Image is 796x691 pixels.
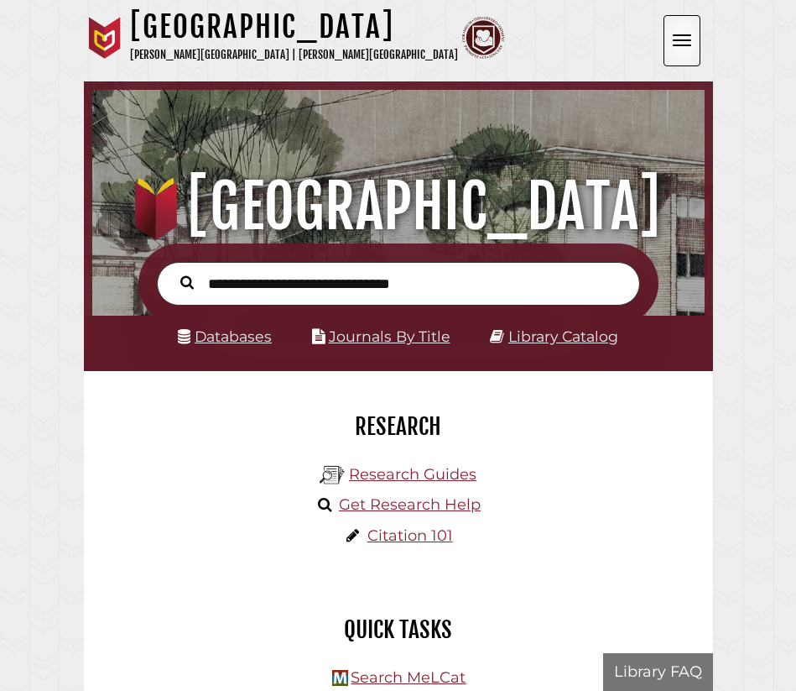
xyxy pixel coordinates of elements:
h2: Research [96,412,700,441]
h1: [GEOGRAPHIC_DATA] [104,170,693,243]
button: Open the menu [663,15,700,66]
img: Hekman Library Logo [320,463,345,488]
h1: [GEOGRAPHIC_DATA] [130,8,458,45]
a: Journals By Title [329,327,450,345]
a: Research Guides [349,465,476,484]
a: Citation 101 [367,526,453,545]
a: Search MeLCat [351,668,466,687]
img: Calvin University [84,17,126,59]
h2: Quick Tasks [96,615,700,644]
img: Hekman Library Logo [332,670,348,686]
a: Databases [178,327,272,345]
img: Calvin Theological Seminary [462,17,504,59]
p: [PERSON_NAME][GEOGRAPHIC_DATA] | [PERSON_NAME][GEOGRAPHIC_DATA] [130,45,458,65]
button: Search [172,271,202,292]
i: Search [180,275,194,291]
a: Get Research Help [339,495,481,514]
a: Library Catalog [508,327,618,345]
